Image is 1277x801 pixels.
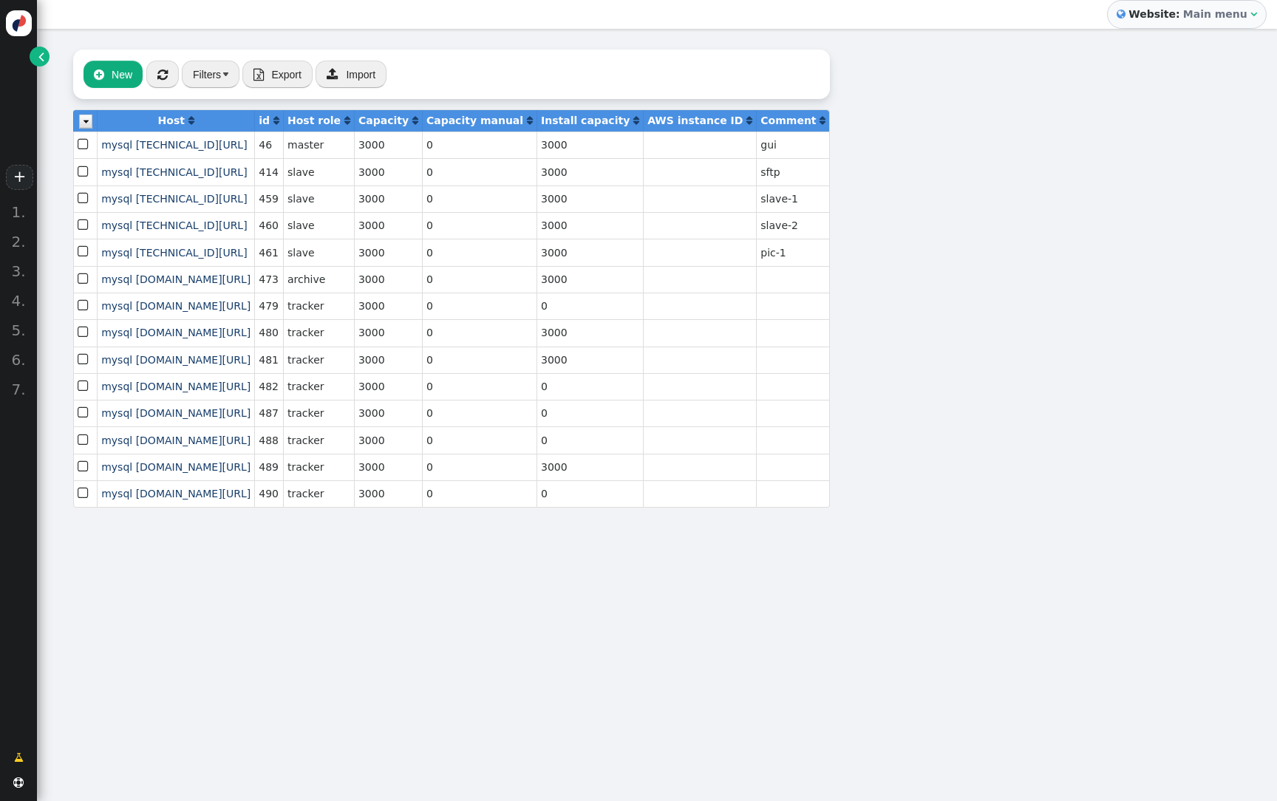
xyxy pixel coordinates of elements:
[253,69,264,81] span: 
[6,165,33,190] a: +
[158,115,185,126] b: Host
[254,266,283,293] td: 473
[746,115,752,126] a: 
[1126,7,1183,22] b: Website:
[756,185,829,212] td: slave-1
[537,266,643,293] td: 3000
[283,293,354,319] td: tracker
[354,347,422,373] td: 3000
[101,166,247,178] a: mysql [TECHNICAL_ID][URL]
[254,185,283,212] td: 459
[537,158,643,185] td: 3000
[422,454,537,480] td: 0
[101,193,247,205] a: mysql [TECHNICAL_ID][URL]
[188,115,194,126] a: 
[647,115,743,126] b: AWS instance ID
[101,488,251,500] span: mysql [DOMAIN_NAME][URL]
[344,115,350,126] a: 
[537,454,643,480] td: 3000
[14,750,24,766] span: 
[283,239,354,265] td: slave
[537,293,643,319] td: 0
[412,115,418,126] span: Click to sort
[101,461,251,473] a: mysql [DOMAIN_NAME][URL]
[101,407,251,419] a: mysql [DOMAIN_NAME][URL]
[101,354,251,366] a: mysql [DOMAIN_NAME][URL]
[146,61,179,87] button: 
[283,266,354,293] td: archive
[254,400,283,426] td: 487
[101,139,247,151] span: mysql [TECHNICAL_ID][URL]
[101,327,251,338] a: mysql [DOMAIN_NAME][URL]
[283,158,354,185] td: slave
[4,744,34,771] a: 
[13,777,24,788] span: 
[254,480,283,507] td: 490
[254,212,283,239] td: 460
[78,322,91,342] span: 
[101,219,247,231] span: mysql [TECHNICAL_ID][URL]
[354,454,422,480] td: 3000
[78,350,91,369] span: 
[78,403,91,423] span: 
[283,373,354,400] td: tracker
[354,400,422,426] td: 3000
[422,293,537,319] td: 0
[273,115,279,126] a: 
[78,188,91,208] span: 
[254,373,283,400] td: 482
[537,185,643,212] td: 3000
[254,347,283,373] td: 481
[756,239,829,265] td: pic-1
[756,158,829,185] td: sftp
[344,115,350,126] span: Click to sort
[537,400,643,426] td: 0
[283,426,354,453] td: tracker
[316,61,386,87] button: Import
[271,69,301,81] span: Export
[756,132,829,158] td: gui
[1117,7,1126,22] span: 
[820,115,825,126] span: Click to sort
[537,319,643,346] td: 3000
[78,134,91,154] span: 
[633,115,639,126] span: Click to sort
[101,247,247,259] a: mysql [TECHNICAL_ID][URL]
[422,239,537,265] td: 0
[254,454,283,480] td: 489
[422,319,537,346] td: 0
[422,212,537,239] td: 0
[820,115,825,126] a: 
[259,115,270,126] b: id
[101,381,251,392] a: mysql [DOMAIN_NAME][URL]
[354,293,422,319] td: 3000
[354,426,422,453] td: 3000
[537,239,643,265] td: 3000
[78,376,91,396] span: 
[283,319,354,346] td: tracker
[354,158,422,185] td: 3000
[354,185,422,212] td: 3000
[101,434,251,446] span: mysql [DOMAIN_NAME][URL]
[254,426,283,453] td: 488
[746,115,752,126] span: Click to sort
[422,347,537,373] td: 0
[354,319,422,346] td: 3000
[101,300,251,312] a: mysql [DOMAIN_NAME][URL]
[422,185,537,212] td: 0
[78,269,91,289] span: 
[422,480,537,507] td: 0
[242,61,313,87] button:  Export
[94,69,104,81] span: 
[101,273,251,285] a: mysql [DOMAIN_NAME][URL]
[78,162,91,182] span: 
[422,266,537,293] td: 0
